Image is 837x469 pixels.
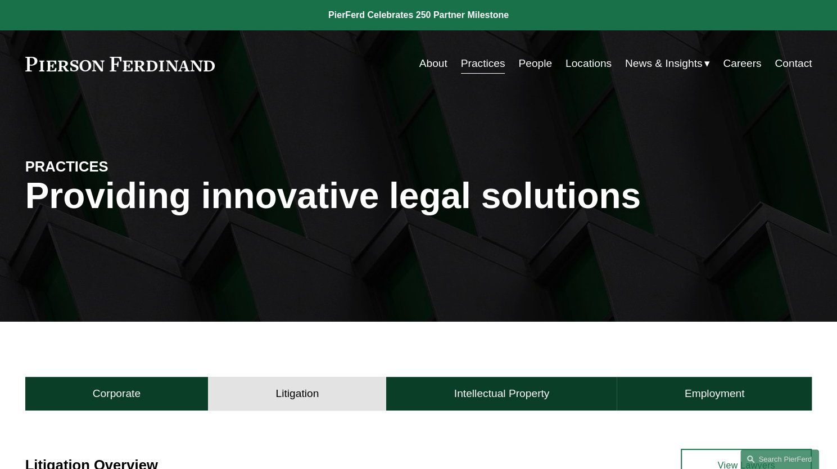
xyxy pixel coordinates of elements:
a: Locations [565,53,612,74]
h1: Providing innovative legal solutions [25,175,812,217]
span: News & Insights [625,54,703,74]
a: Search this site [740,449,819,469]
h4: Corporate [93,387,141,400]
h4: Employment [685,387,745,400]
a: About [419,53,447,74]
a: folder dropdown [625,53,710,74]
a: Careers [723,53,761,74]
h4: PRACTICES [25,157,222,175]
a: People [518,53,552,74]
h4: Litigation [275,387,319,400]
a: Contact [775,53,812,74]
h4: Intellectual Property [454,387,550,400]
a: Practices [461,53,505,74]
